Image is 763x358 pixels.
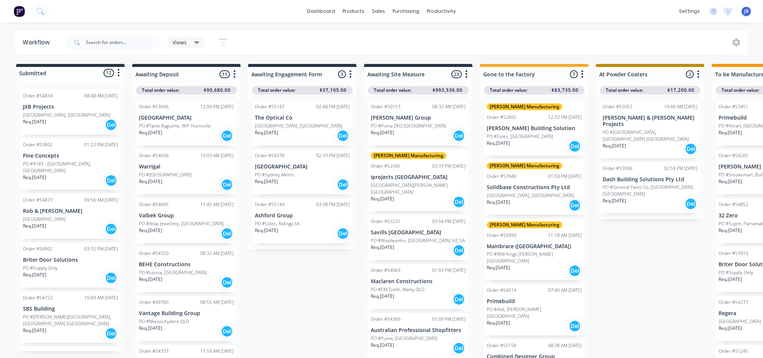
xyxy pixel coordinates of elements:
[371,293,394,300] p: Req. [DATE]
[371,182,466,196] p: [GEOGRAPHIC_DATA][PERSON_NAME] [GEOGRAPHIC_DATA]
[719,152,748,159] div: Order #54265
[551,87,579,94] span: $83,735.00
[548,173,582,180] div: 01:50 PM [DATE]
[139,103,169,110] div: Order #53696
[139,261,234,268] p: BEHE Constructions
[23,153,118,159] p: Fine Concepts
[548,287,582,294] div: 07:40 AM [DATE]
[371,335,437,342] p: PO #Puma, [GEOGRAPHIC_DATA]
[136,296,237,341] div: Order #4976008:55 AM [DATE]Vantage Building GroupPO #Maroochydore QLDReq.[DATE]Del
[255,164,350,170] p: [GEOGRAPHIC_DATA]
[487,173,516,180] div: Order #53946
[255,201,285,208] div: Order #55144
[139,178,162,185] p: Req. [DATE]
[136,149,237,194] div: Order #5403610:03 AM [DATE]WarrigalPO #[GEOGRAPHIC_DATA]Req.[DATE]Del
[139,212,234,219] p: Valbek Group
[23,257,118,263] p: Briter Door Solutions
[719,178,742,185] p: Req. [DATE]
[664,103,698,110] div: 10:49 AM [DATE]
[453,244,465,256] div: Del
[20,291,121,343] div: Order #5472210:09 AM [DATE]SBS BuildingPO #[PERSON_NAME][GEOGRAPHIC_DATA], [GEOGRAPHIC_DATA] [GEO...
[142,87,180,94] span: Total order value:
[371,218,401,225] div: Order #53231
[685,143,697,155] div: Del
[221,130,233,142] div: Del
[84,141,118,148] div: 01:22 PM [DATE]
[487,184,582,191] p: Solidbase Constructions Pty Ltd
[487,162,562,169] div: [PERSON_NAME] Manufacturing
[432,103,466,110] div: 08:32 AM [DATE]
[221,179,233,191] div: Del
[371,316,401,323] div: Order #54369
[105,272,117,284] div: Del
[487,192,574,199] p: [GEOGRAPHIC_DATA], [GEOGRAPHIC_DATA]
[23,93,53,99] div: Order #54834
[255,178,278,185] p: Req. [DATE]
[600,100,701,158] div: Order #5505310:49 AM [DATE][PERSON_NAME] & [PERSON_NAME] ProjectsPO #[GEOGRAPHIC_DATA], [GEOGRAPH...
[685,198,697,210] div: Del
[603,103,632,110] div: Order #55053
[603,129,698,143] p: PO #[GEOGRAPHIC_DATA], [GEOGRAPHIC_DATA] [GEOGRAPHIC_DATA]
[23,118,46,125] p: Req. [DATE]
[487,298,582,305] p: Primebuild
[719,250,748,257] div: Order #53919
[432,163,466,170] div: 03:37 PM [DATE]
[337,179,349,191] div: Del
[255,103,285,110] div: Order #55187
[368,313,469,358] div: Order #5436901:09 PM [DATE]Australian Professional ShopfittersPO #Puma, [GEOGRAPHIC_DATA]Req.[DAT...
[484,100,585,156] div: [PERSON_NAME] ManufacturingOrder #5266512:33 PM [DATE][PERSON_NAME] Building SolutionPO #Coles, [...
[84,197,118,203] div: 09:56 AM [DATE]
[23,38,53,47] div: Workflow
[490,87,527,94] span: Total order value:
[432,267,466,274] div: 01:03 PM [DATE]
[316,201,350,208] div: 03:38 PM [DATE]
[667,87,694,94] span: $17,200.00
[569,265,581,277] div: Del
[252,149,353,194] div: Order #5437602:33 PM [DATE][GEOGRAPHIC_DATA]PO #Sydney MetroReq.[DATE]Del
[316,103,350,110] div: 02:48 PM [DATE]
[23,314,118,327] p: PO #[PERSON_NAME][GEOGRAPHIC_DATA], [GEOGRAPHIC_DATA] [GEOGRAPHIC_DATA]
[23,141,53,148] div: Order #53802
[487,103,562,110] div: [PERSON_NAME] Manufacturing
[23,208,118,214] p: Rob & [PERSON_NAME]
[487,342,516,349] div: Order #55158
[139,129,162,136] p: Req. [DATE]
[84,350,118,356] div: 10:16 AM [DATE]
[139,152,169,159] div: Order #54036
[200,152,234,159] div: 10:03 AM [DATE]
[569,140,581,152] div: Del
[23,294,53,301] div: Order #54722
[719,299,748,306] div: Order #54273
[374,87,411,94] span: Total order value:
[221,276,233,288] div: Del
[487,140,510,147] p: Req. [DATE]
[337,130,349,142] div: Del
[487,243,582,250] p: Mainbrace ([GEOGRAPHIC_DATA])
[719,201,748,208] div: Order #54852
[371,327,466,334] p: Australian Professional Shopfitters
[371,196,394,202] p: Req. [DATE]
[105,223,117,235] div: Del
[139,325,162,332] p: Req. [DATE]
[548,232,582,239] div: 11:18 AM [DATE]
[139,250,169,257] div: Order #54720
[23,350,53,356] div: Order #55009
[255,152,285,159] div: Order #54376
[23,112,110,118] p: [GEOGRAPHIC_DATA], [GEOGRAPHIC_DATA]
[569,199,581,211] div: Del
[255,212,350,219] p: Ashford Group
[389,6,423,17] div: purchasing
[603,197,626,204] p: Req. [DATE]
[139,123,211,129] p: PO #Taste Baguette, W/F Hurstville
[368,215,469,260] div: Order #5323103:56 PM [DATE]Savills [GEOGRAPHIC_DATA]PO #Woolworths, [GEOGRAPHIC_DATA] S/C SAReq.[...
[255,220,300,227] p: PO #Coles, Aldinga SA
[23,216,65,223] p: [GEOGRAPHIC_DATA]
[453,342,465,354] div: Del
[200,250,234,257] div: 08:32 AM [DATE]
[719,227,742,234] p: Req. [DATE]
[172,38,187,46] span: Views
[200,103,234,110] div: 12:09 PM [DATE]
[20,194,121,239] div: Order #5487709:56 AM [DATE]Rob & [PERSON_NAME][GEOGRAPHIC_DATA]Req.[DATE]Del
[316,152,350,159] div: 02:33 PM [DATE]
[453,130,465,142] div: Del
